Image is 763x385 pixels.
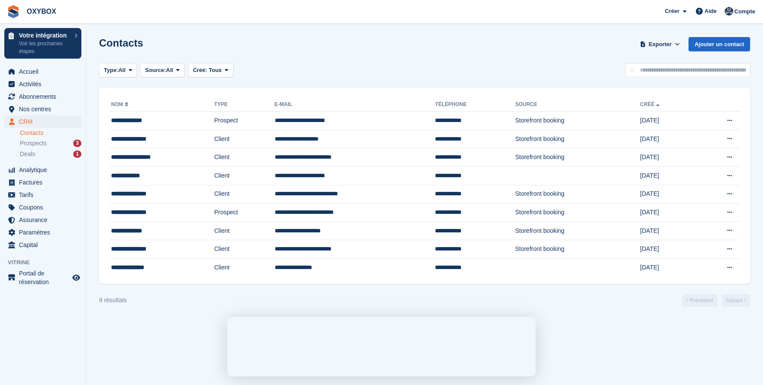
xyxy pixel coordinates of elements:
a: menu [4,189,81,201]
th: E-mail [275,98,435,112]
td: [DATE] [640,222,694,240]
a: Ajouter un contact [689,37,750,51]
a: menu [4,103,81,115]
td: Storefront booking [515,185,640,203]
span: Créé: [193,67,207,73]
td: Storefront booking [515,130,640,148]
button: Type: All [99,63,137,78]
th: Source [515,98,640,112]
td: Storefront booking [515,240,640,259]
a: menu [4,91,81,103]
td: Storefront booking [515,112,640,130]
td: [DATE] [640,130,694,148]
span: Coupons [19,201,71,213]
span: Abonnements [19,91,71,103]
a: menu [4,201,81,213]
a: menu [4,164,81,176]
a: menu [4,78,81,90]
img: stora-icon-8386f47178a22dfd0bd8f6a31ec36ba5ce8667c1dd55bd0f319d3a0aa187defe.svg [7,5,20,18]
span: Exporter [648,40,671,49]
td: Prospect [214,203,274,222]
h1: Contacts [99,37,143,49]
span: Activités [19,78,71,90]
span: Portail de réservation [19,269,71,286]
td: Client [214,148,274,167]
td: Client [214,185,274,203]
td: Client [214,222,274,240]
button: Source: All [140,63,185,78]
span: Créer [665,7,679,16]
div: 1 [73,150,81,158]
td: Storefront booking [515,222,640,240]
span: All [118,66,126,75]
p: Voir les prochaines étapes [19,40,70,55]
button: Exporter [639,37,682,51]
span: Accueil [19,66,71,78]
a: Nom [111,101,130,107]
td: Prospect [214,112,274,130]
span: Deals [20,150,35,158]
td: [DATE] [640,148,694,167]
iframe: Enquête de David de Stora [227,317,536,376]
span: Vitrine [8,258,86,267]
span: Tous [209,67,222,73]
a: Votre intégration Voir les prochaines étapes [4,28,81,59]
a: menu [4,116,81,128]
a: menu [4,226,81,238]
td: [DATE] [640,112,694,130]
td: [DATE] [640,166,694,185]
a: menu [4,66,81,78]
span: Assurance [19,214,71,226]
nav: Page [681,294,752,307]
a: Deals 1 [20,150,81,159]
th: Téléphone [435,98,515,112]
img: Oriana Devaux [725,7,733,16]
td: Client [214,240,274,259]
td: [DATE] [640,185,694,203]
span: Compte [735,7,755,16]
td: Client [214,130,274,148]
td: Client [214,166,274,185]
a: menu [4,239,81,251]
div: 9 résultats [99,296,127,305]
a: Créé [640,101,661,107]
a: Boutique d'aperçu [71,272,81,283]
a: menu [4,176,81,188]
td: Client [214,258,274,276]
span: Capital [19,239,71,251]
span: Tarifs [19,189,71,201]
span: Prospects [20,139,47,147]
th: Type [214,98,274,112]
span: Analytique [19,164,71,176]
span: Paramètres [19,226,71,238]
a: menu [4,214,81,226]
a: menu [4,269,81,286]
a: Contacts [20,129,81,137]
td: [DATE] [640,240,694,259]
td: Storefront booking [515,203,640,222]
div: 3 [73,140,81,147]
button: Créé: Tous [188,63,233,78]
span: Aide [704,7,716,16]
a: Suivant [721,294,750,307]
a: Prospects 3 [20,139,81,148]
span: Type: [104,66,118,75]
span: Source: [145,66,166,75]
td: [DATE] [640,258,694,276]
a: Précédent [682,294,718,307]
span: Factures [19,176,71,188]
span: All [166,66,174,75]
span: CRM [19,116,71,128]
td: Storefront booking [515,148,640,167]
span: Nos centres [19,103,71,115]
p: Votre intégration [19,32,70,38]
td: [DATE] [640,203,694,222]
a: OXYBOX [23,4,59,19]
